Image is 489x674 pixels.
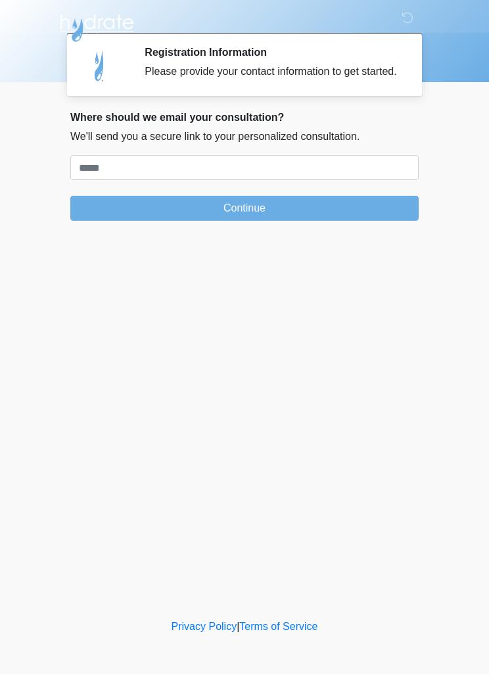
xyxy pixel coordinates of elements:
[70,111,419,124] h2: Where should we email your consultation?
[172,621,237,632] a: Privacy Policy
[145,64,399,79] div: Please provide your contact information to get started.
[57,10,136,43] img: Hydrate IV Bar - Scottsdale Logo
[237,621,239,632] a: |
[70,129,419,145] p: We'll send you a secure link to your personalized consultation.
[239,621,317,632] a: Terms of Service
[70,196,419,221] button: Continue
[80,46,120,85] img: Agent Avatar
